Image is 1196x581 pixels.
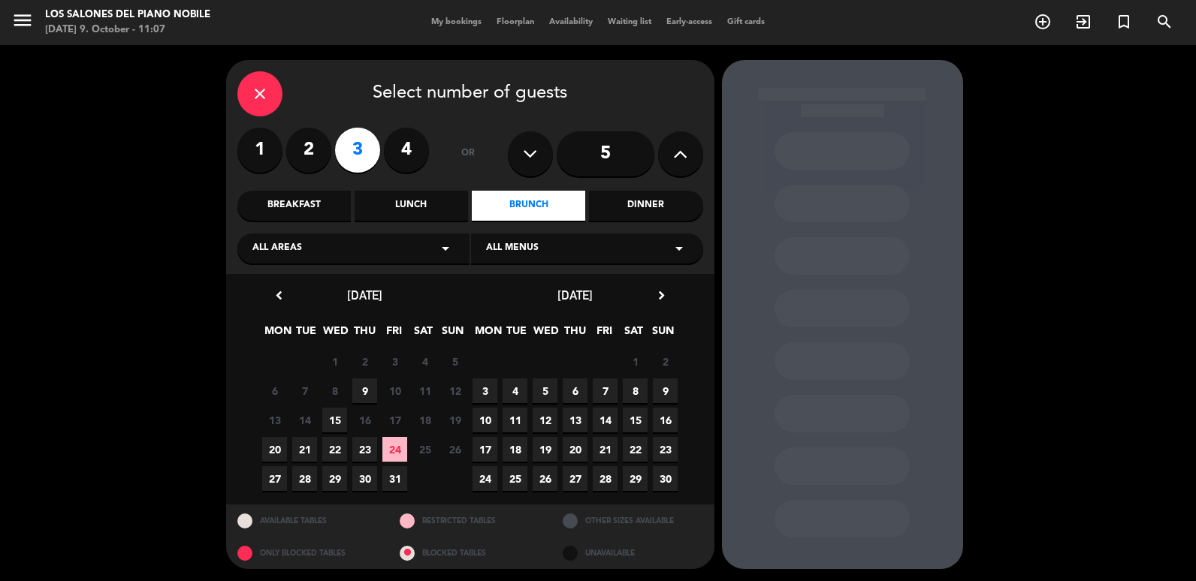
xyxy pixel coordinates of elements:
[557,287,593,303] span: [DATE]
[322,349,347,374] span: 1
[720,18,772,26] span: Gift cards
[226,537,389,569] div: ONLY BLOCKED TABLES
[475,322,500,347] span: MON
[352,349,377,374] span: 2
[411,322,436,347] span: SAT
[252,241,302,256] span: All areas
[593,378,618,403] span: 7
[623,408,648,432] span: 15
[45,23,210,38] div: [DATE] 9. October - 11:07
[473,408,497,432] span: 10
[262,408,287,432] span: 13
[271,287,287,303] i: chevron_left
[412,437,437,462] span: 25
[1034,13,1052,31] i: add_circle_outline
[45,8,210,23] div: Los Salones del Piano Nobile
[262,466,287,491] span: 27
[563,408,587,432] span: 13
[542,18,600,26] span: Availability
[651,322,675,347] span: SUN
[352,466,377,491] span: 30
[600,18,659,26] span: Waiting list
[322,408,347,432] span: 15
[623,349,648,374] span: 1
[589,191,702,221] div: Dinner
[382,408,407,432] span: 17
[11,9,34,37] button: menu
[444,128,493,180] div: or
[292,378,317,403] span: 7
[503,378,527,403] span: 4
[322,378,347,403] span: 8
[593,437,618,462] span: 21
[563,322,587,347] span: THU
[347,287,382,303] span: [DATE]
[352,322,377,347] span: THU
[292,408,317,432] span: 14
[1155,13,1173,31] i: search
[237,71,703,116] div: Select number of guests
[382,466,407,491] span: 31
[286,128,331,173] label: 2
[388,537,551,569] div: BLOCKED TABLES
[623,378,648,403] span: 8
[504,322,529,347] span: TUE
[382,349,407,374] span: 3
[322,437,347,462] span: 22
[473,466,497,491] span: 24
[563,437,587,462] span: 20
[11,9,34,32] i: menu
[654,287,669,303] i: chevron_right
[593,408,618,432] span: 14
[292,466,317,491] span: 28
[382,322,406,347] span: FRI
[352,378,377,403] span: 9
[503,408,527,432] span: 11
[551,504,714,537] div: OTHER SIZES AVAILABLE
[653,378,678,403] span: 9
[384,128,429,173] label: 4
[322,466,347,491] span: 29
[563,378,587,403] span: 6
[382,378,407,403] span: 10
[412,408,437,432] span: 18
[442,349,467,374] span: 5
[294,322,319,347] span: TUE
[412,349,437,374] span: 4
[533,378,557,403] span: 5
[442,408,467,432] span: 19
[489,18,542,26] span: Floorplan
[264,322,289,347] span: MON
[533,322,558,347] span: WED
[623,437,648,462] span: 22
[563,466,587,491] span: 27
[237,128,282,173] label: 1
[251,85,269,103] i: close
[335,128,380,173] label: 3
[486,241,539,256] span: All menus
[424,18,489,26] span: My bookings
[442,378,467,403] span: 12
[442,437,467,462] span: 26
[226,504,389,537] div: AVAILABLE TABLES
[670,239,688,257] i: arrow_drop_down
[533,437,557,462] span: 19
[436,239,455,257] i: arrow_drop_down
[292,437,317,462] span: 21
[388,504,551,537] div: RESTRICTED TABLES
[653,408,678,432] span: 16
[323,322,348,347] span: WED
[472,191,585,221] div: Brunch
[237,191,351,221] div: Breakfast
[653,466,678,491] span: 30
[503,437,527,462] span: 18
[653,349,678,374] span: 2
[262,378,287,403] span: 6
[1115,13,1133,31] i: turned_in_not
[352,408,377,432] span: 16
[473,378,497,403] span: 3
[352,437,377,462] span: 23
[533,408,557,432] span: 12
[355,191,468,221] div: Lunch
[623,466,648,491] span: 29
